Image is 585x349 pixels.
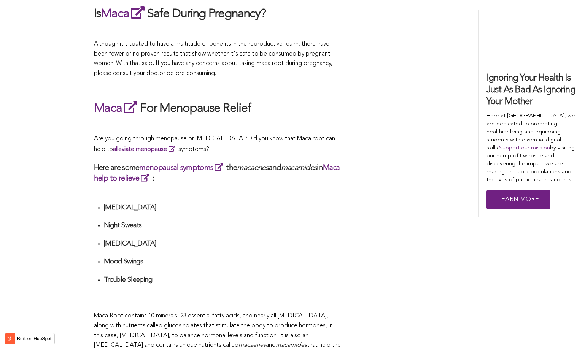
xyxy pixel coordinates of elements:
span: Are you going through menopause or [MEDICAL_DATA]? [94,136,248,142]
a: Maca help to relieve [94,164,340,182]
h3: Here are some the and in : [94,162,341,184]
span: Although it's touted to have a multitude of benefits in the reproductive realm, there have been f... [94,41,332,76]
a: Maca [94,103,140,115]
label: Built on HubSpot [14,334,54,344]
span: and [266,342,276,348]
a: Maca [101,8,147,20]
span: Maca Root contains 10 minerals, 23 essential fatty acids, and nearly all [MEDICAL_DATA], along wi... [94,313,333,348]
h4: [MEDICAL_DATA] [104,203,341,212]
a: alleviate menopause [113,146,178,152]
h2: For Menopause Relief [94,100,341,117]
button: Built on HubSpot [5,333,55,344]
h4: Night Sweats [104,221,341,230]
h4: Mood Swings [104,257,341,266]
img: HubSpot sprocket logo [5,334,14,343]
em: macamides [281,164,317,172]
h4: [MEDICAL_DATA] [104,240,341,248]
span: macaenes [238,342,266,348]
a: Learn More [486,190,550,210]
h2: Is Safe During Pregnancy? [94,5,341,22]
em: macaenes [237,164,269,172]
span: macamides [276,342,307,348]
a: menopausal symptoms [139,164,226,172]
iframe: Chat Widget [547,313,585,349]
h4: Trouble Sleeping [104,276,341,284]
